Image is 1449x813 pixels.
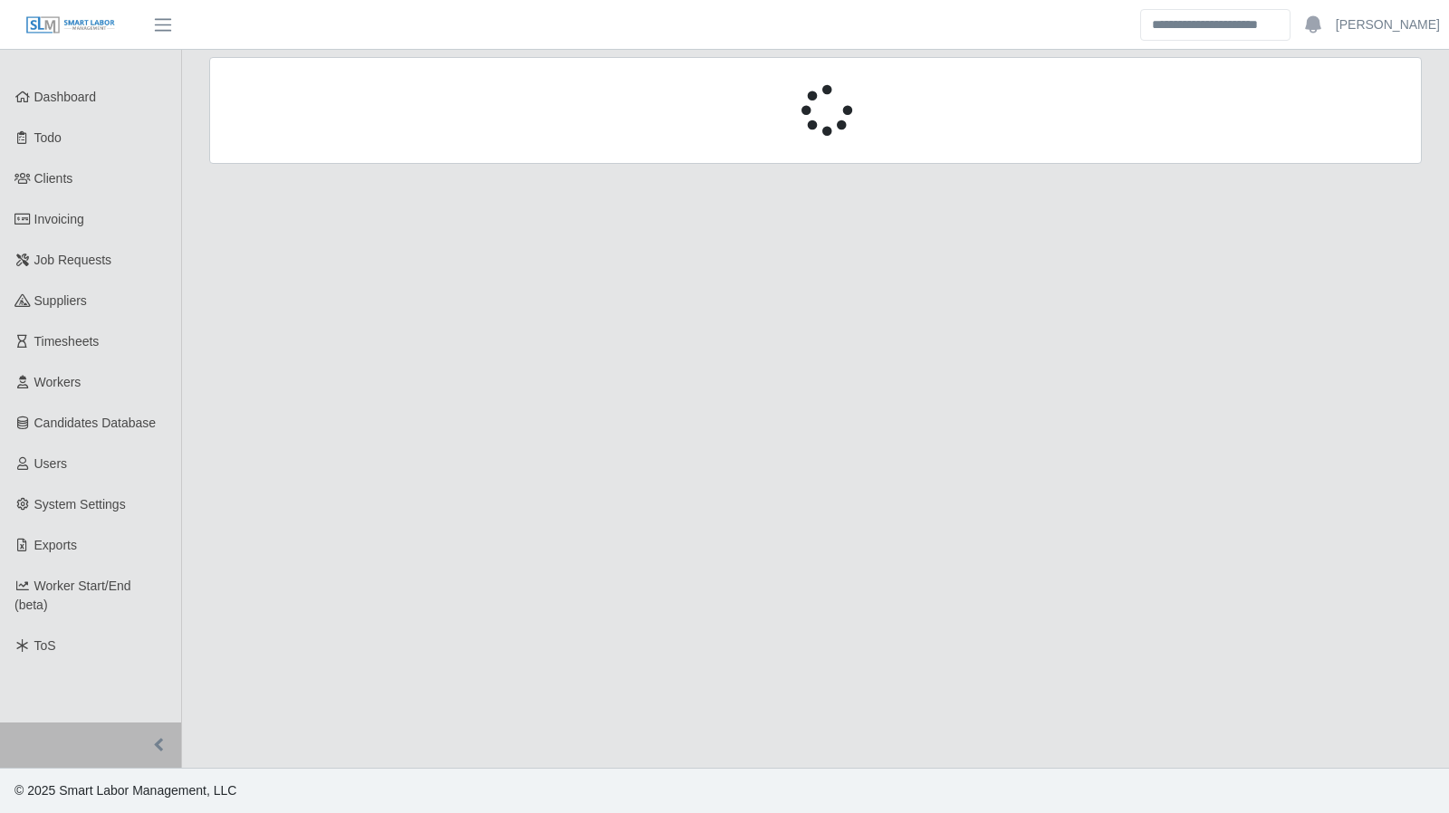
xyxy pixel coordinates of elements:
span: Suppliers [34,293,87,308]
span: System Settings [34,497,126,512]
input: Search [1140,9,1291,41]
span: Users [34,456,68,471]
span: Exports [34,538,77,552]
span: Invoicing [34,212,84,226]
span: Todo [34,130,62,145]
span: Candidates Database [34,416,157,430]
span: Clients [34,171,73,186]
a: [PERSON_NAME] [1336,15,1440,34]
span: Dashboard [34,90,97,104]
span: Workers [34,375,82,389]
img: SLM Logo [25,15,116,35]
span: Job Requests [34,253,112,267]
span: Timesheets [34,334,100,349]
span: ToS [34,638,56,653]
span: © 2025 Smart Labor Management, LLC [14,783,236,798]
span: Worker Start/End (beta) [14,579,131,612]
